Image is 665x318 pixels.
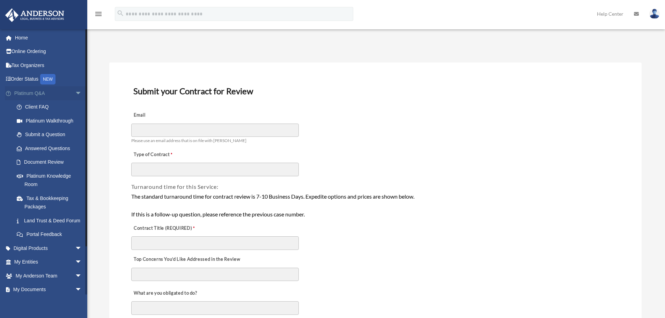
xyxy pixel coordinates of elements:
label: Contract Title (REQUIRED) [131,223,201,233]
span: arrow_drop_down [75,241,89,256]
div: The standard turnaround time for contract review is 7-10 Business Days. Expedite options and pric... [131,192,620,219]
a: menu [94,12,103,18]
a: Online Ordering [5,45,93,59]
a: Tax Organizers [5,58,93,72]
span: arrow_drop_down [75,255,89,269]
a: Tax & Bookkeeping Packages [10,191,93,214]
a: My Documentsarrow_drop_down [5,283,93,297]
span: arrow_drop_down [75,86,89,101]
h3: Submit your Contract for Review [131,84,620,98]
label: Email [131,111,201,120]
a: Answered Questions [10,141,93,155]
a: Submit a Question [10,128,93,142]
label: What are you obligated to do? [131,288,201,298]
a: Platinum Q&Aarrow_drop_down [5,86,93,100]
a: Portal Feedback [10,228,93,242]
span: arrow_drop_down [75,283,89,297]
a: Land Trust & Deed Forum [10,214,93,228]
a: Home [5,31,93,45]
span: Please use an email address that is on file with [PERSON_NAME] [131,138,246,143]
span: Turnaround time for this Service: [131,183,219,190]
i: menu [94,10,103,18]
a: Order StatusNEW [5,72,93,87]
a: Platinum Walkthrough [10,114,93,128]
a: Platinum Knowledge Room [10,169,93,191]
label: Type of Contract [131,150,201,160]
label: Top Concerns You’d Like Addressed in the Review [131,254,242,264]
img: User Pic [649,9,660,19]
a: Document Review [10,155,89,169]
i: search [117,9,124,17]
a: My Entitiesarrow_drop_down [5,255,93,269]
span: arrow_drop_down [75,269,89,283]
img: Anderson Advisors Platinum Portal [3,8,66,22]
a: Digital Productsarrow_drop_down [5,241,93,255]
a: My Anderson Teamarrow_drop_down [5,269,93,283]
a: Client FAQ [10,100,93,114]
div: NEW [40,74,56,84]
